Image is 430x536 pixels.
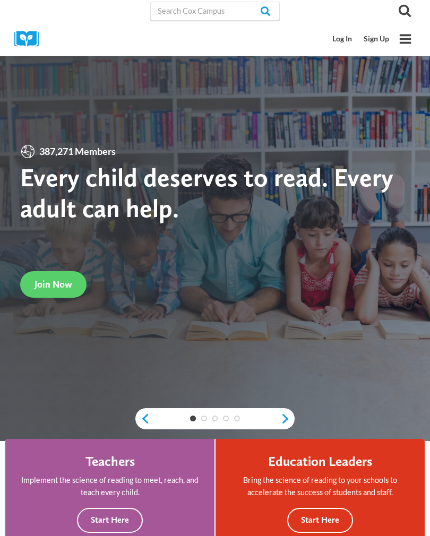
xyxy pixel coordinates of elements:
p: Implement the science of reading to meet, reach, and teach every child. [20,474,200,498]
strong: Every child deserves to read. Every adult can help. [20,162,393,223]
button: Start Here [77,508,143,533]
a: Sign Up [358,29,395,49]
img: Cox Campus [14,31,46,47]
a: next [280,413,295,425]
a: 3 [212,416,218,421]
button: Open menu [395,29,416,49]
nav: Secondary Mobile Navigation [327,29,395,49]
div: content slider buttons [135,408,295,429]
span: 387,271 Members [36,144,119,159]
input: Search Cox Campus [150,2,280,21]
a: Log In [327,29,358,49]
a: 1 [190,416,196,421]
a: Join Now [20,271,87,297]
button: Start Here [287,508,353,533]
a: previous [135,413,150,425]
span: Join Now [35,279,72,290]
a: 5 [234,416,240,421]
h4: Education Leaders [268,453,372,469]
a: 2 [201,416,207,421]
a: 4 [223,416,229,421]
p: Bring the science of reading to your schools to accelerate the success of students and staff. [230,474,410,498]
h4: Teachers [85,453,135,469]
